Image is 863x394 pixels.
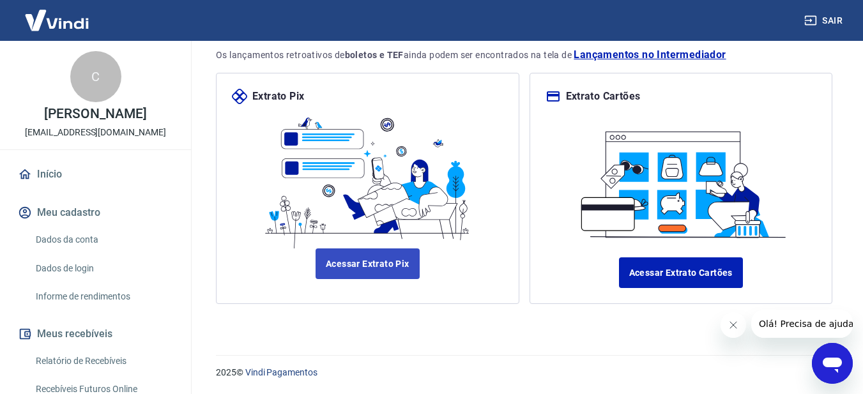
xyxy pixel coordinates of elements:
div: C [70,51,121,102]
p: Extrato Pix [252,89,304,104]
p: Extrato Cartões [566,89,641,104]
p: [PERSON_NAME] [44,107,146,121]
a: Relatório de Recebíveis [31,348,176,374]
p: [EMAIL_ADDRESS][DOMAIN_NAME] [25,126,166,139]
p: Os lançamentos retroativos de ainda podem ser encontrados na tela de [216,47,832,63]
button: Sair [802,9,848,33]
a: Lançamentos no Intermediador [574,47,726,63]
button: Meus recebíveis [15,320,176,348]
a: Informe de rendimentos [31,284,176,310]
img: Vindi [15,1,98,40]
a: Vindi Pagamentos [245,367,317,377]
span: Olá! Precisa de ajuda? [8,9,107,19]
a: Início [15,160,176,188]
iframe: Fechar mensagem [721,312,746,338]
button: Meu cadastro [15,199,176,227]
iframe: Mensagem da empresa [751,310,853,338]
iframe: Botão para abrir a janela de mensagens [812,343,853,384]
a: Acessar Extrato Cartões [619,257,743,288]
strong: boletos e TEF [345,50,404,60]
a: Acessar Extrato Pix [316,248,420,279]
a: Dados de login [31,255,176,282]
img: ilustracard.1447bf24807628a904eb562bb34ea6f9.svg [572,119,790,242]
img: ilustrapix.38d2ed8fdf785898d64e9b5bf3a9451d.svg [259,104,476,248]
p: 2025 © [216,366,832,379]
a: Dados da conta [31,227,176,253]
